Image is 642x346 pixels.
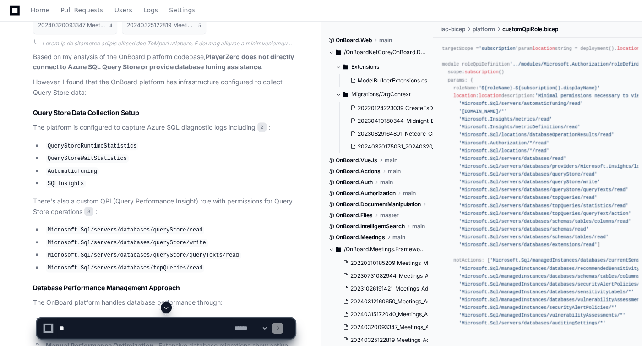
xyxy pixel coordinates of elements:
[459,148,549,154] span: 'Microsoft.Sql/locations/*/read'
[343,61,348,72] svg: Directory
[31,7,49,13] span: Home
[169,7,195,13] span: Settings
[336,37,372,44] span: OnBoard.Web
[351,63,379,71] span: Extensions
[459,211,631,216] span: 'Microsoft.Sql/servers/databases/topQueries/queryText/action'
[358,143,600,150] span: 20240320175031_20240320_Midnight_OrgIdIndexOnAgendaSectionAndMeetingDocument.cs
[459,289,634,295] span: 'Microsoft.Sql/managedInstances/databases/sensitivityLabels/*'
[459,195,597,200] span: 'Microsoft.Sql/servers/databases/topQueries/read'
[459,203,628,209] span: 'Microsoft.Sql/servers/databases/topQueries/statistics/read'
[385,157,397,164] span: main
[388,168,401,175] span: main
[347,140,435,153] button: 20240320175031_20240320_Midnight_OrgIdIndexOnAgendaSectionAndMeetingDocument.cs
[459,171,597,177] span: 'Microsoft.Sql/servers/databases/queryStore/read'
[122,16,206,34] button: 20240325122819_Meetings_Add_Index_For_Agenda_Section_Comment_Replies.cs5
[347,115,435,127] button: 20230410180344_Midnight_ElectronicSignatureIndexes.cs
[336,234,385,241] span: OnBoard.Meetings
[33,108,295,117] h2: Query Store Data Collection Setup
[46,239,208,247] code: Microsoft.Sql/servers/databases/queryStore/write
[350,272,588,280] span: 20230731082944_Meetings_Add_Covering_Index_For_OrganizationId_BlockType_Deleted.cs
[459,187,628,192] span: 'Microsoft.Sql/servers/databases/queryStore/queryTexts/read'
[347,74,428,87] button: ModelBuilderExtensions.cs
[347,102,435,115] button: 20220124223039_CreateEsDocMigratorIndexes.cs
[46,167,99,176] code: AutomaticTuning
[403,190,416,197] span: main
[412,223,425,230] span: main
[336,87,433,102] button: Migrations/OrgContext
[127,22,194,28] h1: 20240325122819_Meetings_Add_Index_For_Agenda_Section_Comment_Replies.cs
[459,242,597,247] span: 'Microsoft.Sql/servers/databases/extensions/read'
[257,122,267,132] span: 2
[84,207,93,216] span: 3
[336,244,341,255] svg: Directory
[42,40,295,47] div: Lorem ip do sitametco adipis elitsed doe TeMpori utlabore, E dol mag aliquae a minimveniamqu nost...
[344,246,426,253] span: /OnBoard.Meetings.Framework/Migrations
[339,295,428,308] button: 20240312160650_Meetings_Add_Deleted_And_Date_Created_To_Comment_Replies_Index.cs
[336,157,377,164] span: OnBoard.VueJs
[459,226,588,232] span: 'Microsoft.Sql/servers/databases/schemas/read'
[339,269,428,282] button: 20230731082944_Meetings_Add_Covering_Index_For_OrganizationId_BlockType_Deleted.cs
[33,77,295,98] p: However, I found that the OnBoard platform has infrastructure configured to collect Query Store d...
[347,127,435,140] button: 20230829164801_Netcore_Create_Meeting_And_Agenda_Indexes.cs
[380,179,393,186] span: main
[459,179,600,185] span: 'Microsoft.Sql/servers/databases/queryStore/write'
[392,234,405,241] span: main
[459,116,552,122] span: 'Microsoft.Insights/metrics/read'
[46,154,129,163] code: QueryStoreWaitStatistics
[336,223,405,230] span: OnBoard.IntelligentSearch
[379,37,392,44] span: main
[46,180,86,188] code: SQLInsights
[459,132,614,137] span: 'Microsoft.Sql/locations/databaseOperationResults/read'
[336,179,373,186] span: OnBoard.Auth
[336,201,421,208] span: OnBoard.DocumentManipulation
[472,26,495,33] span: platform
[336,190,396,197] span: OnBoard.Authorization
[479,93,501,99] span: location
[33,16,117,34] button: 20240320093347_Meetings_AgendaSectionComments_Index_Changes.cs4
[33,196,295,217] p: There's also a custom QPI (Query Performance Insight) role with permissions for Query Store opera...
[459,124,580,130] span: 'Microsoft.Insights/metricDefinitions/read'
[358,77,427,84] span: ModelBuilderExtensions.cs
[46,264,204,272] code: Microsoft.Sql/servers/databases/topQueries/read
[459,219,631,224] span: 'Microsoft.Sql/servers/databases/schemas/tables/columns/read'
[336,47,341,58] svg: Directory
[33,297,295,308] p: The OnBoard platform handles database performance through:
[459,156,566,161] span: 'Microsoft.Sql/servers/databases/read'
[502,26,558,33] span: customQpiRole.bicep
[617,46,639,51] span: location
[350,285,600,292] span: 20231026191421_Meetings_Add_AgendaSectionComment_And_AgendaSectionCommentReply.cs
[60,7,103,13] span: Pull Requests
[344,49,426,56] span: /OnBoardNetCore/OnBoard.Database.NetCore
[336,60,433,74] button: Extensions
[380,212,399,219] span: master
[350,259,533,267] span: 20220310185209_Meetings_MinutesRealtimeSession_IndexChanges.cs
[114,7,132,13] span: Users
[46,142,138,150] code: QueryStoreRuntimeStatistics
[328,45,426,60] button: /OnBoardNetCore/OnBoard.Database.NetCore
[33,52,295,73] p: Based on my analysis of the OnBoard platform codebase, .
[343,89,348,100] svg: Directory
[358,130,533,137] span: 20230829164801_Netcore_Create_Meeting_And_Agenda_Indexes.cs
[453,93,476,99] span: location
[339,282,428,295] button: 20231026191421_Meetings_Add_AgendaSectionComment_And_AgendaSectionCommentReply.cs
[339,257,428,269] button: 20220310185209_Meetings_MinutesRealtimeSession_IndexChanges.cs
[479,46,518,51] span: 'subscription'
[46,226,204,234] code: Microsoft.Sql/servers/databases/queryStore/read
[459,140,549,146] span: 'Microsoft.Authorization/*/read'
[351,91,411,98] span: Migrations/OrgContext
[33,283,295,292] h2: Database Performance Management Approach
[33,122,295,133] p: The platform is configured to capture Azure SQL diagnostic logs including :
[336,212,373,219] span: OnBoard.Files
[38,22,105,28] h1: 20240320093347_Meetings_AgendaSectionComments_Index_Changes.cs
[459,109,507,114] span: '[DOMAIN_NAME]/*'
[440,26,465,33] span: iac-bicep
[143,7,158,13] span: Logs
[465,69,499,75] span: subscription
[479,85,600,91] span: '${roleName}-${subscription().displayName}'
[459,101,583,106] span: 'Microsoft.Sql/servers/automaticTuning/read'
[198,22,201,29] span: 5
[350,298,588,305] span: 20240312160650_Meetings_Add_Deleted_And_Date_Created_To_Comment_Replies_Index.cs
[109,22,112,29] span: 4
[358,117,510,125] span: 20230410180344_Midnight_ElectronicSignatureIndexes.cs
[336,168,381,175] span: OnBoard.Actions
